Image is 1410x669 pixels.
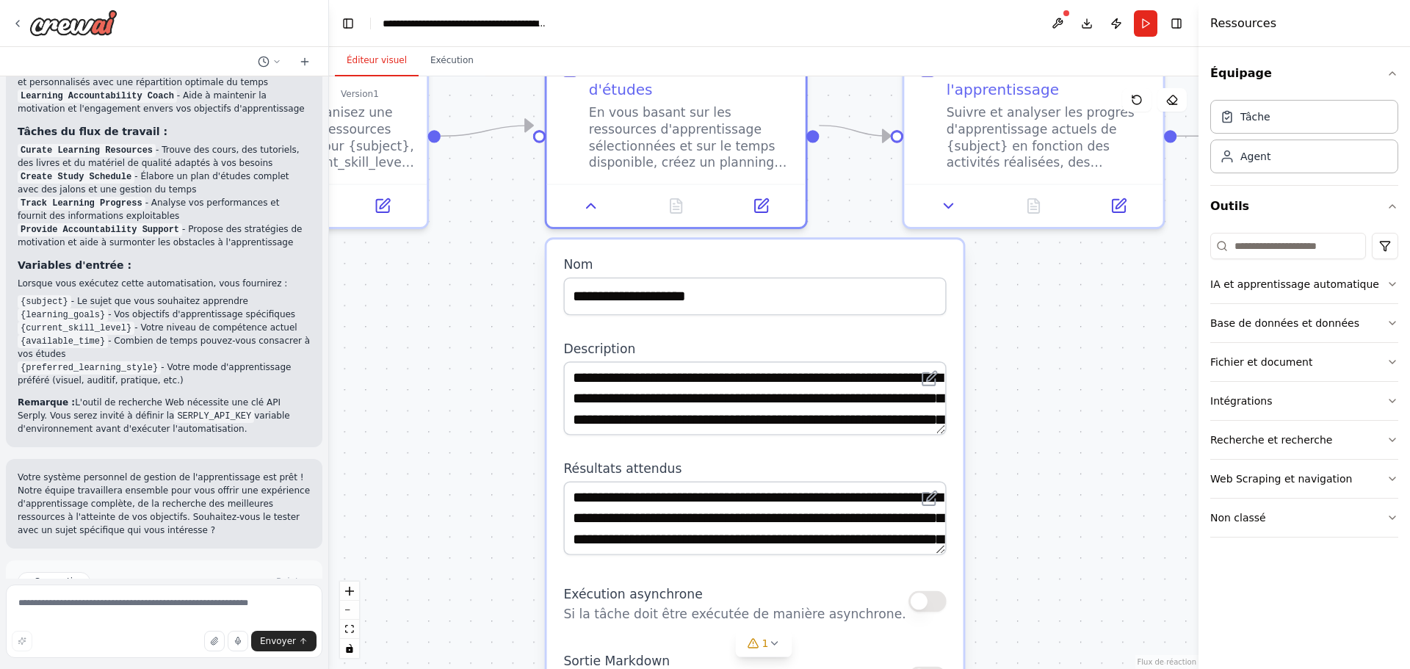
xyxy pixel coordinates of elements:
[563,587,702,601] font: Exécution asynchrone
[108,309,295,319] font: - Vos objectifs d'apprentissage spécifiques
[228,631,248,651] button: Cliquez pour exprimer votre idée d'automatisation
[1210,473,1352,485] font: Web Scraping et navigation
[819,115,890,147] g: Edge from b412af36-d649-4fdd-a1f0-3f474cf66a26 to 2aa6e116-64b9-4e2e-b248-321daae93602
[947,105,1149,288] font: Suivre et analyser les progrès d'apprentissage actuels de {subject} en fonction des activités réa...
[430,55,474,65] font: Exécution
[273,574,311,589] button: Rejeter
[1210,499,1398,537] button: Non classé
[18,295,71,308] code: {subject}
[174,410,254,423] code: SERPLY_API_KEY
[373,89,379,99] font: 1
[1210,382,1398,420] button: Intégrations
[1138,658,1196,666] font: Flux de réaction
[1082,193,1154,218] button: Ouvrir dans le panneau latéral
[18,308,108,322] code: {learning_goals}
[1210,395,1272,407] font: Intégrations
[1210,434,1332,446] font: Recherche et recherche
[1210,343,1398,381] button: Fichier et document
[71,296,248,306] font: - Le sujet que vous souhaitez apprendre
[1210,16,1276,30] font: Ressources
[341,89,373,99] font: Version
[346,193,418,218] button: Ouvrir dans le panneau latéral
[18,336,310,359] font: - Combien de temps pouvez-vous consacrer à vos études
[1210,304,1398,342] button: Base de données et données
[251,631,317,651] button: Envoyer
[1166,13,1187,34] button: Masquer la barre latérale droite
[347,55,407,65] font: Éditeur visuel
[1210,53,1398,94] button: Équipage
[947,59,1102,98] font: Suivre les progrès de l'apprentissage
[166,43,429,228] div: Organisez vos ressources d'apprentissageRecherchez et organisez une liste complète de ressources ...
[725,193,797,218] button: Ouvrir dans le panneau latéral
[340,601,359,620] button: zoom arrière
[18,223,182,236] code: Provide Accountability Support
[1210,317,1359,329] font: Base de données et données
[340,639,359,658] button: activer l'interactivité
[563,258,593,272] font: Nom
[1210,265,1398,303] button: IA et apprentissage automatique
[276,576,308,587] font: Rejeter
[18,170,134,184] code: Create Study Schedule
[18,397,75,408] font: Remarque :
[1210,356,1312,368] font: Fichier et document
[1210,66,1272,80] font: Équipage
[260,636,296,646] font: Envoyer
[18,397,281,421] font: L'outil de recherche Web nécessite une clé API Serply. Vous serez invité à définir la
[1210,421,1398,459] button: Recherche et recherche
[563,341,635,356] font: Description
[1210,186,1398,227] button: Outils
[736,630,792,657] button: 1
[18,259,131,271] font: Variables d'entrée :
[35,576,84,587] font: Suggestion
[917,485,942,510] button: Ouvrir dans l'éditeur
[18,144,156,157] code: Curate Learning Resources
[632,193,720,218] button: Aucune sortie disponible
[441,115,533,147] g: Edge from 16c33f74-3d0b-4856-995e-d02b0402039c to b412af36-d649-4fdd-a1f0-3f474cf66a26
[18,335,108,348] code: {available_time}
[545,43,808,228] div: Créer un programme d'étudesEn vous basant sur les ressources d'apprentissage sélectionnées et sur...
[1210,512,1266,524] font: Non classé
[1210,199,1249,213] font: Outils
[18,171,289,195] font: - Élabore un plan d'études complet avec des jalons et une gestion du temps
[293,53,317,70] button: Démarrer une nouvelle discussion
[1210,227,1398,549] div: Outils
[383,16,548,31] nav: fil d'Ariane
[18,361,161,375] code: {preferred_learning_style}
[563,607,905,621] font: Si la tâche doit être exécutée de manière asynchrone.
[338,13,358,34] button: Masquer la barre latérale gauche
[18,145,300,168] font: - Trouve des cours, des tutoriels, des livres et du matériel de qualité adaptés à vos besoins
[1240,111,1270,123] font: Tâche
[340,582,359,658] div: Contrôles de React Flow
[18,197,145,210] code: Track Learning Progress
[18,472,310,535] font: Votre système personnel de gestion de l'apprentissage est prêt ! Notre équipe travaillera ensembl...
[1210,460,1398,498] button: Web Scraping et navigation
[1210,278,1379,290] font: IA et apprentissage automatique
[1210,94,1398,185] div: Équipage
[204,631,225,651] button: Télécharger des fichiers
[589,59,743,98] font: Créer un programme d'études
[917,366,942,391] button: Ouvrir dans l'éditeur
[252,53,287,70] button: Passer au chat précédent
[18,278,287,289] font: Lorsque vous exécutez cette automatisation, vous fournirez :
[1240,151,1270,162] font: Agent
[563,654,670,668] font: Sortie Markdown
[18,126,167,137] font: Tâches du flux de travail :
[134,322,297,333] font: - Votre niveau de compétence actuel
[1138,658,1196,666] a: Attribution de React Flow
[340,620,359,639] button: vue d'ajustement
[12,631,32,651] button: Améliorer cette invite
[903,43,1165,228] div: Suivre les progrès de l'apprentissageSuivre et analyser les progrès d'apprentissage actuels de {s...
[18,90,177,103] code: Learning Accountability Coach
[29,10,117,36] img: Logo
[563,461,681,476] font: Résultats attendus
[589,105,788,355] font: En vous basant sur les ressources d'apprentissage sélectionnées et sur le temps disponible, créez...
[340,582,359,601] button: zoom avant
[989,193,1078,218] button: Aucune sortie disponible
[18,322,134,335] code: {current_skill_level}
[762,637,769,649] font: 1
[18,198,279,221] font: - Analyse vos performances et fournit des informations exploitables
